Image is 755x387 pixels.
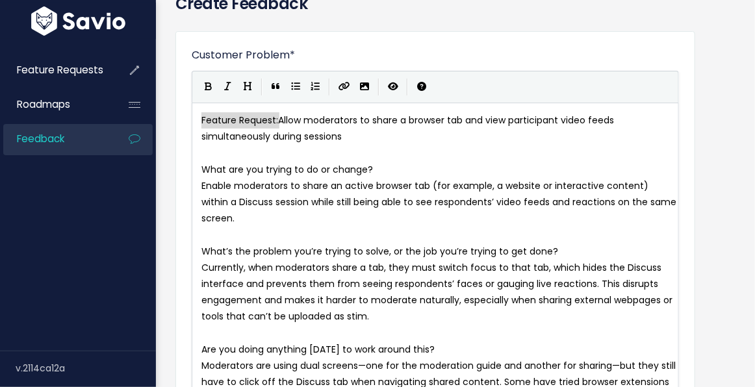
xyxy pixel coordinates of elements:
[3,90,108,119] a: Roadmaps
[261,79,262,95] i: |
[201,114,278,127] span: Feature Request:
[3,124,108,154] a: Feedback
[286,77,305,97] button: Generic List
[17,97,70,111] span: Roadmaps
[305,77,325,97] button: Numbered List
[266,77,286,97] button: Quote
[378,79,379,95] i: |
[199,77,218,97] button: Bold
[192,47,295,63] label: Customer Problem
[218,77,238,97] button: Italic
[28,6,129,36] img: logo-white.9d6f32f41409.svg
[201,179,679,225] span: Enable moderators to share an active browser tab (for example, a website or interactive content) ...
[17,132,64,145] span: Feedback
[238,77,257,97] button: Heading
[16,351,156,385] div: v.2114ca12a
[201,343,435,356] span: Are you doing anything [DATE] to work around this?
[201,261,675,323] span: Currently, when moderators share a tab, they must switch focus to that tab, which hides the Discu...
[201,245,558,258] span: What’s the problem you’re trying to solve, or the job you’re trying to get done?
[407,79,408,95] i: |
[201,114,617,143] span: Allow moderators to share a browser tab and view participant video feeds simultaneously during se...
[334,77,355,97] button: Create Link
[329,79,330,95] i: |
[412,77,431,97] button: Markdown Guide
[201,163,373,176] span: What are you trying to do or change?
[355,77,374,97] button: Import an image
[17,63,103,77] span: Feature Requests
[383,77,403,97] button: Toggle Preview
[3,55,108,85] a: Feature Requests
